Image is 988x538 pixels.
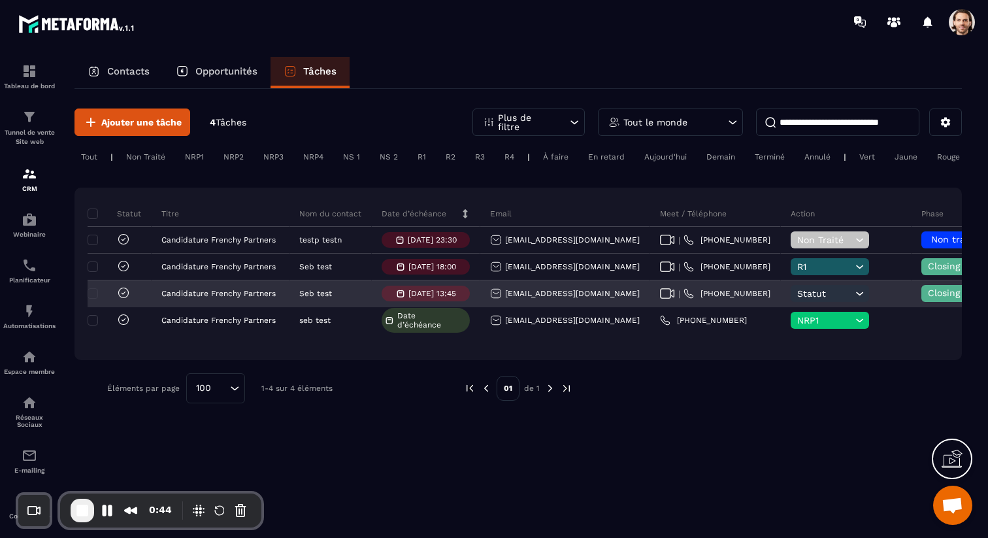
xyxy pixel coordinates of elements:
a: automationsautomationsEspace membre [3,339,56,385]
div: Vert [853,149,881,165]
div: Annulé [798,149,837,165]
a: formationformationCRM [3,156,56,202]
div: NRP4 [297,149,330,165]
div: R3 [469,149,491,165]
img: automations [22,212,37,227]
p: Date d’échéance [382,209,446,219]
p: Tout le monde [623,118,687,127]
div: R2 [439,149,462,165]
div: Jaune [888,149,924,165]
img: social-network [22,395,37,411]
span: Ajouter une tâche [101,116,182,129]
p: Candidature Frenchy Partners [161,235,276,244]
img: next [544,382,556,394]
p: Espace membre [3,368,56,375]
div: En retard [582,149,631,165]
p: Tâches [303,65,337,77]
img: prev [480,382,492,394]
div: Tout [74,149,104,165]
span: Non traité [931,234,977,244]
p: Candidature Frenchy Partners [161,316,276,325]
a: Tâches [271,57,350,88]
span: | [678,262,680,272]
div: Aujourd'hui [638,149,693,165]
span: Non Traité [797,235,852,245]
p: Tableau de bord [3,82,56,90]
a: [PHONE_NUMBER] [683,288,770,299]
span: Tâches [216,117,246,127]
p: | [110,152,113,161]
input: Search for option [216,381,227,395]
p: Action [791,209,815,219]
a: [PHONE_NUMBER] [683,235,770,245]
p: 01 [497,376,519,401]
div: NRP1 [178,149,210,165]
a: social-networksocial-networkRéseaux Sociaux [3,385,56,438]
img: logo [18,12,136,35]
p: | [844,152,846,161]
a: schedulerschedulerPlanificateur [3,248,56,294]
p: Phase [921,209,944,219]
a: automationsautomationsAutomatisations [3,294,56,339]
img: formation [22,166,37,182]
p: Candidature Frenchy Partners [161,262,276,271]
p: Candidature Frenchy Partners [161,289,276,298]
p: testp testn [299,235,342,244]
p: Webinaire [3,231,56,238]
a: automationsautomationsWebinaire [3,202,56,248]
div: NS 1 [337,149,367,165]
p: Seb test [299,262,332,271]
div: Search for option [186,373,245,403]
p: Titre [161,209,179,219]
p: E-mailing [3,467,56,474]
p: Statut [91,209,141,219]
div: NRP3 [257,149,290,165]
a: Contacts [74,57,163,88]
p: Comptabilité [3,513,56,520]
span: | [678,235,680,245]
p: Opportunités [195,65,257,77]
a: [PHONE_NUMBER] [660,315,747,326]
p: Email [490,209,512,219]
span: R1 [797,261,852,272]
div: Ouvrir le chat [933,486,972,525]
div: Rouge [930,149,966,165]
a: emailemailE-mailing [3,438,56,484]
div: À faire [536,149,575,165]
span: Statut [797,288,852,299]
p: Plus de filtre [498,113,555,131]
img: automations [22,303,37,319]
div: Demain [700,149,742,165]
div: R1 [411,149,433,165]
p: Nom du contact [299,209,361,219]
a: [PHONE_NUMBER] [683,261,770,272]
p: Automatisations [3,322,56,329]
div: Terminé [748,149,791,165]
p: [DATE] 13:45 [408,289,456,298]
p: 4 [210,116,246,129]
p: de 1 [524,383,540,394]
p: Meet / Téléphone [660,209,727,219]
p: Éléments par page [107,384,180,393]
p: Tunnel de vente Site web [3,128,56,146]
div: Non Traité [120,149,172,165]
p: [DATE] 18:00 [408,262,456,271]
img: next [561,382,572,394]
span: | [678,289,680,299]
span: 100 [191,381,216,395]
p: Seb test [299,289,332,298]
a: accountantaccountantComptabilité [3,484,56,530]
p: Réseaux Sociaux [3,414,56,428]
div: NS 2 [373,149,404,165]
p: Contacts [107,65,150,77]
img: prev [464,382,476,394]
span: NRP1 [797,315,852,326]
span: Date d’échéance [397,311,467,329]
button: Ajouter une tâche [74,109,190,136]
p: CRM [3,185,56,192]
img: automations [22,349,37,365]
p: [DATE] 23:30 [408,235,457,244]
img: formation [22,63,37,79]
p: Planificateur [3,277,56,284]
p: seb test [299,316,331,325]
